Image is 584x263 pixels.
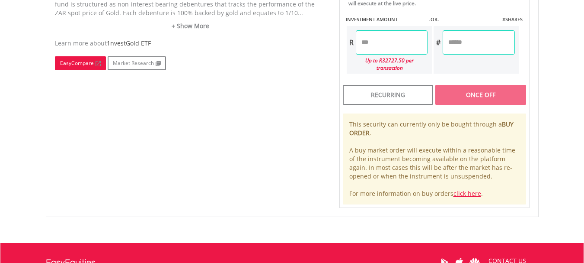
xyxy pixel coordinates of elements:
[435,85,526,105] div: Once Off
[343,85,433,105] div: Recurring
[349,120,514,137] b: BUY ORDER
[343,114,526,205] div: This security can currently only be bought through a . A buy market order will execute within a r...
[55,22,326,30] a: + Show More
[55,39,326,48] div: Learn more about
[107,39,151,47] span: 1nvestGold ETF
[453,189,481,198] a: click here
[347,30,356,55] div: R
[429,16,439,23] label: -OR-
[502,16,523,23] label: #SHARES
[434,30,443,55] div: #
[346,16,398,23] label: INVESTMENT AMOUNT
[347,55,428,74] div: Up to R32727.50 per transaction
[108,56,166,70] a: Market Research
[55,56,106,70] a: EasyCompare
